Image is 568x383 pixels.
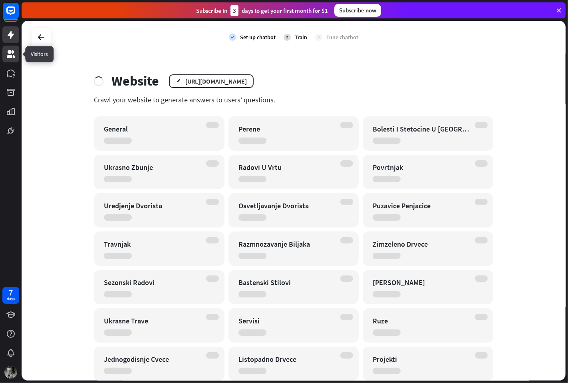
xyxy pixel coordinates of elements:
[185,77,247,85] div: [URL][DOMAIN_NAME]
[373,201,469,210] div: Puzavice Penjacice
[111,73,159,89] div: Website
[2,287,19,304] a: 7 days
[284,34,291,41] div: 2
[238,278,335,287] div: Bastenski Stilovi
[315,34,322,41] div: 3
[104,239,201,249] div: Travnjak
[9,289,13,296] div: 7
[373,278,469,287] div: [PERSON_NAME]
[230,5,238,16] div: 3
[238,201,335,210] div: Osvetljavanje Dvorista
[295,34,307,41] div: Train
[373,163,469,172] div: Povrtnjak
[104,201,201,210] div: Uredjenje Dvorista
[94,95,493,104] div: Crawl your website to generate answers to users’ questions.
[238,355,335,364] div: Listopadno Drvece
[240,34,276,41] div: Set up chatbot
[6,3,30,27] button: Open LiveChat chat widget
[373,239,469,249] div: Zimzeleno Drvece
[196,5,328,16] div: Subscribe in days to get your first month for $1
[238,316,335,325] div: Servisi
[373,316,469,325] div: Ruze
[7,296,15,302] div: days
[326,34,358,41] div: Tune chatbot
[238,239,335,249] div: Razmnozavanje Biljaka
[238,163,335,172] div: Radovi U Vrtu
[238,124,335,134] div: Perene
[104,355,201,364] div: Jednogodisnje Cvece
[373,124,469,134] div: Bolesti I Stetocine U [GEOGRAPHIC_DATA]
[104,124,201,134] div: General
[373,355,469,364] div: Projekti
[104,316,201,325] div: Ukrasne Trave
[334,4,381,17] div: Subscribe now
[229,34,236,41] i: check
[104,278,201,287] div: Sezonski Radovi
[104,163,201,172] div: Ukrasno Zbunje
[176,78,181,84] i: edit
